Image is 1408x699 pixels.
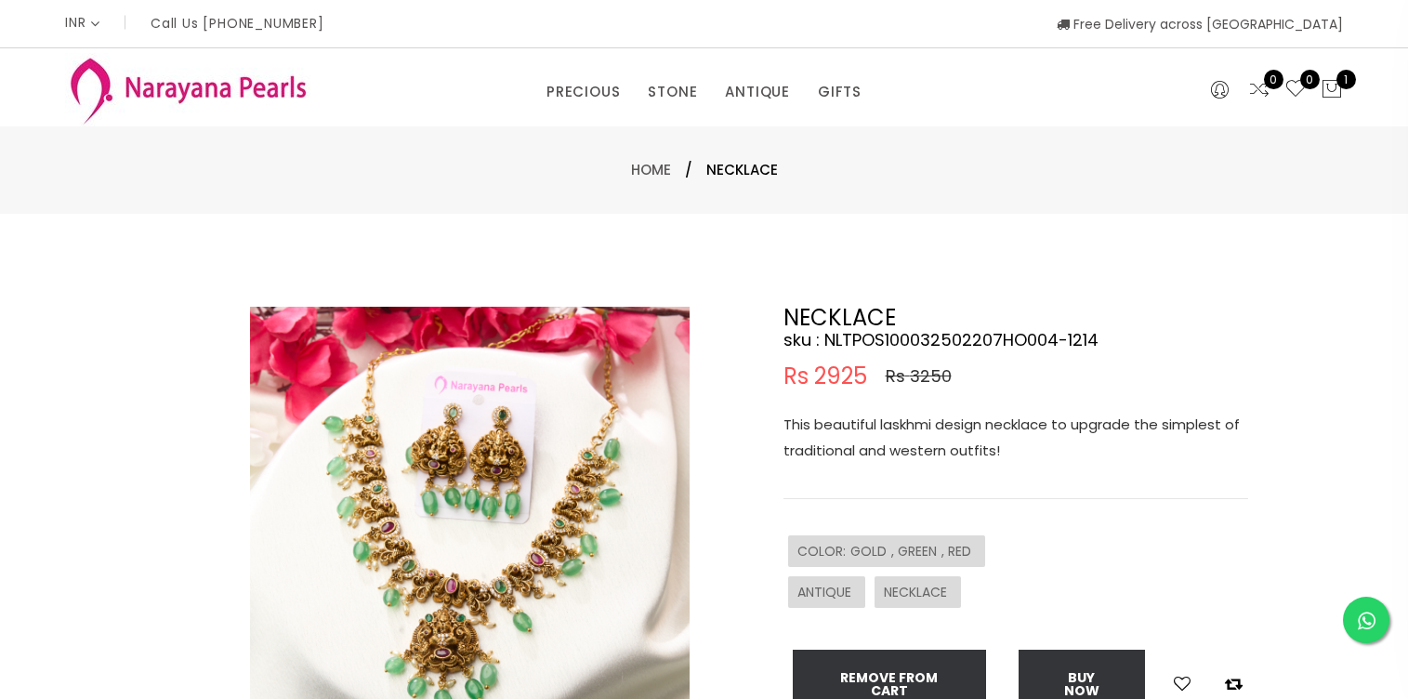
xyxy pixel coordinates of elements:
span: 1 [1336,70,1356,89]
span: Free Delivery across [GEOGRAPHIC_DATA] [1057,15,1343,33]
span: Rs 3250 [886,365,952,388]
p: Call Us [PHONE_NUMBER] [151,17,324,30]
span: COLOR : [797,542,850,561]
span: ANTIQUE [797,583,856,601]
button: 1 [1321,78,1343,102]
span: NECKLACE [706,159,778,181]
a: PRECIOUS [546,78,620,106]
p: This beautiful laskhmi design necklace to upgrade the simplest of traditional and western outfits! [783,412,1248,464]
span: NECKLACE [884,583,952,601]
a: 0 [1284,78,1307,102]
button: Add to wishlist [1168,672,1196,696]
span: Rs 2925 [783,365,867,388]
h4: sku : NLTPOS100032502207HO004-1214 [783,329,1248,351]
span: , RED [941,542,976,561]
h2: NECKLACE [783,307,1248,329]
span: GOLD [850,542,891,561]
span: / [685,159,692,181]
span: , GREEN [891,542,941,561]
a: GIFTS [818,78,862,106]
span: 0 [1300,70,1320,89]
button: Add to compare [1219,672,1248,696]
a: 0 [1248,78,1270,102]
a: ANTIQUE [725,78,790,106]
a: Home [631,160,671,179]
span: 0 [1264,70,1283,89]
a: STONE [648,78,697,106]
